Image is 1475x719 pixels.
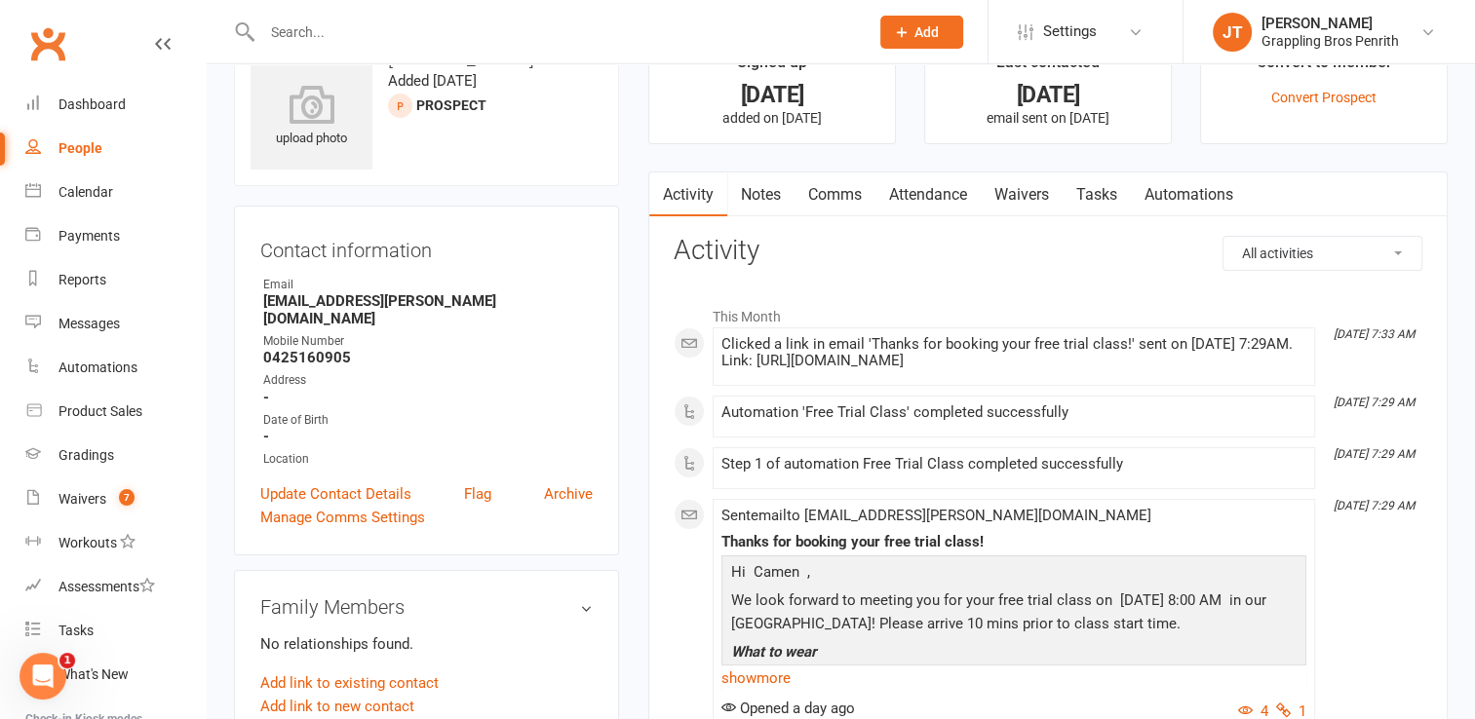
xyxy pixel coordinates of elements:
[58,623,94,638] div: Tasks
[263,411,593,430] div: Date of Birth
[23,19,72,68] a: Clubworx
[58,140,102,156] div: People
[58,228,120,244] div: Payments
[58,579,155,594] div: Assessments
[263,292,593,327] strong: [EMAIL_ADDRESS][PERSON_NAME][DOMAIN_NAME]
[880,16,963,49] button: Add
[263,450,593,469] div: Location
[721,664,1306,692] a: show more
[58,359,137,375] div: Automations
[544,482,593,506] a: Archive
[263,349,593,366] strong: 0425160905
[1334,447,1415,461] i: [DATE] 7:29 AM
[260,632,593,656] p: No relationships found.
[1334,327,1415,341] i: [DATE] 7:33 AM
[58,666,129,682] div: What's New
[667,110,877,126] p: added on [DATE]
[59,653,75,668] span: 1
[25,521,206,565] a: Workouts
[263,428,593,445] strong: -
[1213,13,1252,52] div: JT
[25,302,206,346] a: Messages
[19,653,66,700] iframe: Intercom live chat
[119,489,135,506] span: 7
[1131,172,1247,217] a: Automations
[58,535,117,550] div: Workouts
[1334,396,1415,409] i: [DATE] 7:29 AM
[25,609,206,653] a: Tasks
[58,96,126,112] div: Dashboard
[25,170,206,214] a: Calendar
[721,507,1151,524] span: Sent email to [EMAIL_ADDRESS][PERSON_NAME][DOMAIN_NAME]
[996,50,1100,85] div: Last contacted
[674,296,1422,327] li: This Month
[1334,499,1415,512] i: [DATE] 7:29 AM
[726,588,1301,640] p: We look forward to meeting you for your free trial class on [DATE] 8:00 AM in our [GEOGRAPHIC_DAT...
[58,184,113,200] div: Calendar
[721,534,1306,550] div: Thanks for booking your free trial class!
[260,596,593,618] h3: Family Members
[1271,90,1377,105] a: Convert Prospect
[263,389,593,406] strong: -
[388,72,477,90] time: Added [DATE]
[260,695,414,718] a: Add link to new contact
[721,700,855,717] span: Opened a day ago
[943,85,1153,105] div: [DATE]
[58,272,106,287] div: Reports
[674,236,1422,266] h3: Activity
[1262,32,1399,50] div: Grappling Bros Penrith
[25,653,206,697] a: What's New
[649,172,727,217] a: Activity
[25,346,206,390] a: Automations
[25,127,206,170] a: People
[721,456,1306,473] div: Step 1 of automation Free Trial Class completed successfully
[25,258,206,302] a: Reports
[58,403,142,419] div: Product Sales
[727,172,795,217] a: Notes
[263,371,593,390] div: Address
[416,97,486,113] snap: prospect
[25,565,206,609] a: Assessments
[875,172,981,217] a: Attendance
[58,491,106,507] div: Waivers
[25,434,206,477] a: Gradings
[726,560,1301,588] p: Hi Camen ,
[58,316,120,331] div: Messages
[721,404,1306,421] div: Automation 'Free Trial Class' completed successfully
[25,83,206,127] a: Dashboard
[260,232,593,261] h3: Contact information
[263,332,593,351] div: Mobile Number
[731,643,816,661] span: What to wear
[58,447,114,463] div: Gradings
[260,506,425,529] a: Manage Comms Settings
[1063,172,1131,217] a: Tasks
[251,85,372,149] div: upload photo
[1262,15,1399,32] div: [PERSON_NAME]
[943,110,1153,126] p: email sent on [DATE]
[260,482,411,506] a: Update Contact Details
[737,50,807,85] div: Signed up
[721,336,1306,369] div: Clicked a link in email 'Thanks for booking your free trial class!' sent on [DATE] 7:29AM. Link: ...
[260,671,439,695] a: Add link to existing contact
[981,172,1063,217] a: Waivers
[25,214,206,258] a: Payments
[25,477,206,521] a: Waivers 7
[464,482,491,506] a: Flag
[256,19,855,46] input: Search...
[263,276,593,294] div: Email
[667,85,877,105] div: [DATE]
[1043,10,1097,54] span: Settings
[914,24,939,40] span: Add
[795,172,875,217] a: Comms
[1256,50,1391,85] div: Convert to Member
[25,390,206,434] a: Product Sales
